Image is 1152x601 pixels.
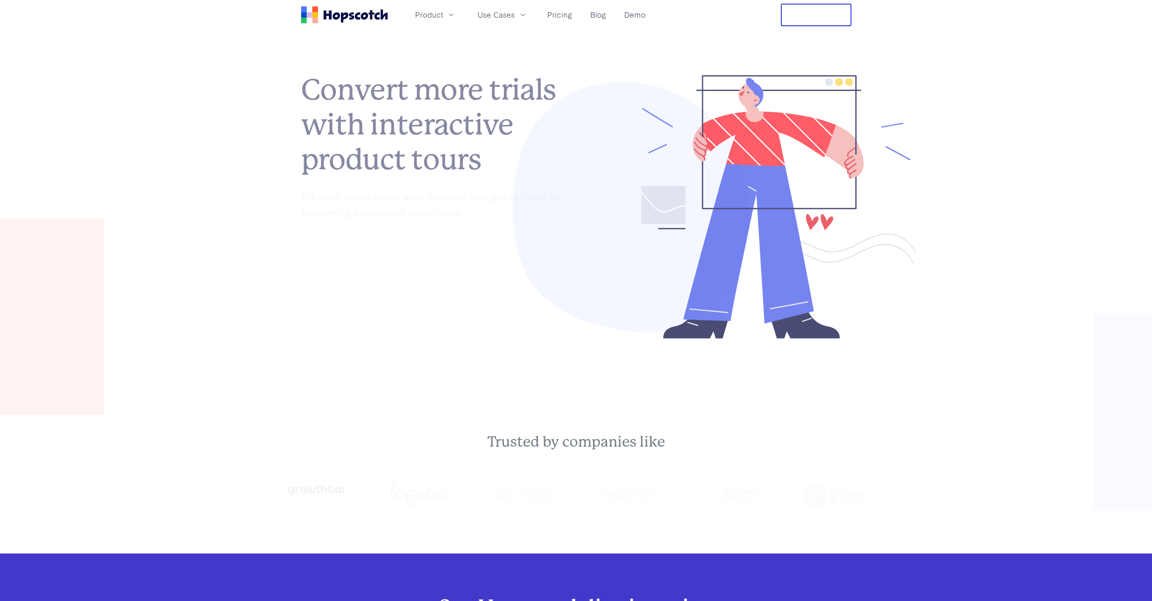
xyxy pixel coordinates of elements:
a: Demo [621,7,649,22]
img: vism logo [805,485,865,505]
span: Product [415,9,443,20]
p: Educate users about your product and guide them to becoming successful customers. [301,188,576,219]
img: png-apartment-therapy-house-studio-apartment-home [702,488,762,503]
a: Home [301,6,388,24]
h2: Trusted by companies like [243,433,909,451]
button: Use Cases [472,7,533,22]
img: growthbar-logo [287,485,347,496]
button: Free Trial [781,4,851,26]
img: loganix-logo [390,479,450,511]
a: Pricing [544,7,576,22]
button: Product [410,7,461,22]
span: Use Cases [478,9,515,20]
h1: Convert more trials with interactive product tours [301,72,576,176]
img: wellprept logo [598,487,658,504]
a: Blog [587,7,610,22]
img: wecandoo-logo [494,491,554,500]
